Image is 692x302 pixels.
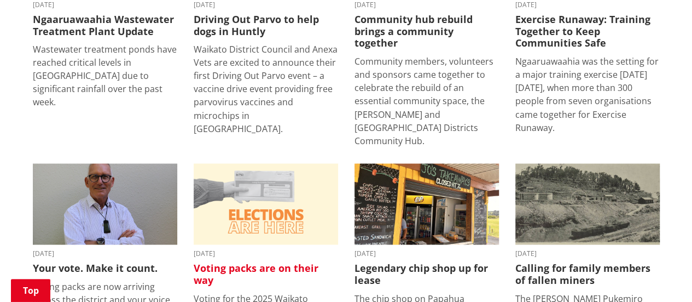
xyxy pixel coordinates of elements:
time: [DATE] [515,250,660,257]
h3: Calling for family members of fallen miners [515,262,660,286]
img: Craig Hobbs [33,163,177,245]
h3: Your vote. Make it count. [33,262,177,274]
a: Top [11,279,50,302]
p: Ngaaruawaahia was the setting for a major training exercise [DATE][DATE], when more than 300 peop... [515,55,660,134]
h3: Voting packs are on their way [194,262,338,286]
img: Jo's takeaways, Papahua Reserve, Raglan [354,163,499,245]
p: Wastewater treatment ponds have reached critical levels in [GEOGRAPHIC_DATA] due to significant r... [33,43,177,109]
time: [DATE] [194,250,338,257]
img: Glen Afton Mine 1939 [515,163,660,245]
p: Community members, volunteers and sponsors came together to celebrate the rebuild of an essential... [354,55,499,147]
time: [DATE] [354,2,499,8]
time: [DATE] [33,250,177,257]
img: Elections are here [194,163,338,245]
time: [DATE] [515,2,660,8]
h3: Driving Out Parvo to help dogs in Huntly [194,14,338,37]
h3: Community hub rebuild brings a community together [354,14,499,49]
h3: Ngaaruawaahia Wastewater Treatment Plant Update [33,14,177,37]
h3: Exercise Runaway: Training Together to Keep Communities Safe [515,14,660,49]
iframe: Messenger Launcher [642,256,681,295]
time: [DATE] [33,2,177,8]
time: [DATE] [194,2,338,8]
time: [DATE] [354,250,499,257]
h3: Legendary chip shop up for lease [354,262,499,286]
p: Waikato District Council and Anexa Vets are excited to announce their first Driving Out Parvo eve... [194,43,338,135]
